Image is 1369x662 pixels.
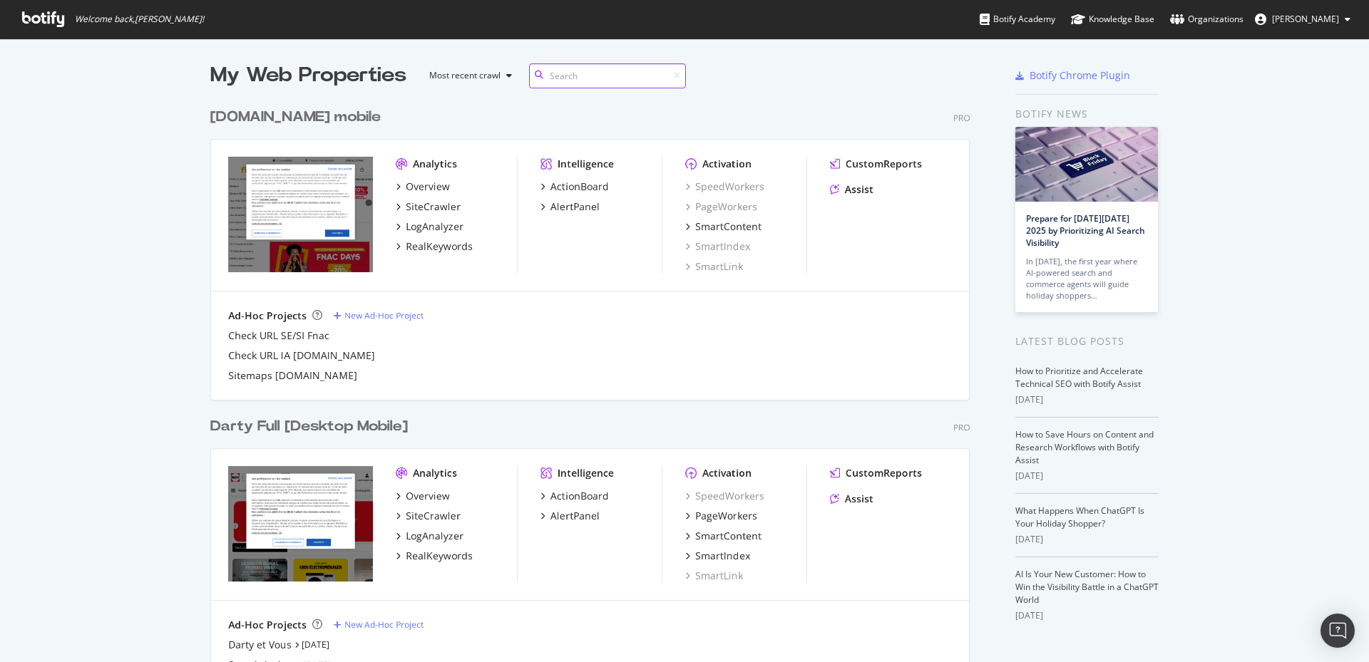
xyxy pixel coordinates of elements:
[210,107,386,128] a: [DOMAIN_NAME] mobile
[344,619,424,631] div: New Ad-Hoc Project
[953,421,970,433] div: Pro
[1015,609,1159,622] div: [DATE]
[228,466,373,581] img: www.darty.com/
[406,489,450,503] div: Overview
[406,180,450,194] div: Overview
[302,638,329,651] a: [DATE]
[1030,68,1130,83] div: Botify Chrome Plugin
[1026,256,1147,301] div: In [DATE], the first year where AI-powered search and commerce agents will guide holiday shoppers…
[685,219,762,234] a: SmartContent
[540,180,609,194] a: ActionBoard
[1272,13,1339,25] span: Angelique Fromentin
[830,182,873,197] a: Assist
[846,466,922,480] div: CustomReports
[396,239,473,254] a: RealKeywords
[406,200,461,214] div: SiteCrawler
[695,549,750,563] div: SmartIndex
[695,509,757,523] div: PageWorkers
[685,489,764,503] div: SpeedWorkers
[1170,12,1244,26] div: Organizations
[429,71,501,80] div: Most recent crawl
[406,509,461,523] div: SiteCrawler
[1015,106,1159,122] div: Botify news
[1015,505,1144,529] a: What Happens When ChatGPT Is Your Holiday Shopper?
[845,182,873,197] div: Assist
[396,489,450,503] a: Overview
[695,529,762,543] div: SmartContent
[334,619,424,631] a: New Ad-Hoc Project
[228,329,329,343] div: Check URL SE/SI Fnac
[1244,8,1362,31] button: [PERSON_NAME]
[228,618,307,632] div: Ad-Hoc Projects
[406,239,473,254] div: RealKeywords
[406,529,463,543] div: LogAnalyzer
[550,509,600,523] div: AlertPanel
[685,259,743,274] a: SmartLink
[1015,470,1159,482] div: [DATE]
[685,569,743,583] a: SmartLink
[344,309,424,321] div: New Ad-Hoc Project
[702,466,752,480] div: Activation
[1015,393,1159,406] div: [DATE]
[1015,68,1130,83] a: Botify Chrome Plugin
[228,368,357,383] a: Sitemaps [DOMAIN_NAME]
[1015,365,1143,390] a: How to Prioritize and Accelerate Technical SEO with Botify Assist
[845,492,873,506] div: Assist
[685,239,750,254] a: SmartIndex
[550,200,600,214] div: AlertPanel
[210,107,381,128] div: [DOMAIN_NAME] mobile
[396,180,450,194] a: Overview
[1015,533,1159,546] div: [DATE]
[75,14,204,25] span: Welcome back, [PERSON_NAME] !
[1015,568,1159,606] a: AI Is Your New Customer: How to Win the Visibility Battle in a ChatGPT World
[210,61,406,90] div: My Web Properties
[1015,333,1159,349] div: Latest Blog Posts
[396,549,473,563] a: RealKeywords
[830,492,873,506] a: Assist
[980,12,1055,26] div: Botify Academy
[685,549,750,563] a: SmartIndex
[334,309,424,321] a: New Ad-Hoc Project
[540,489,609,503] a: ActionBoard
[529,63,686,88] input: Search
[396,509,461,523] a: SiteCrawler
[228,348,375,363] a: Check URL IA [DOMAIN_NAME]
[228,638,292,652] a: Darty et Vous
[1015,127,1158,202] img: Prepare for Black Friday 2025 by Prioritizing AI Search Visibility
[418,64,518,87] button: Most recent crawl
[558,157,614,171] div: Intelligence
[406,549,473,563] div: RealKeywords
[702,157,752,171] div: Activation
[830,157,922,171] a: CustomReports
[830,466,922,480] a: CustomReports
[396,219,463,234] a: LogAnalyzer
[210,416,414,437] a: Darty Full [Desktop Mobile]
[685,180,764,194] a: SpeedWorkers
[210,416,408,437] div: Darty Full [Desktop Mobile]
[1026,212,1145,249] a: Prepare for [DATE][DATE] 2025 by Prioritizing AI Search Visibility
[685,529,762,543] a: SmartContent
[1071,12,1154,26] div: Knowledge Base
[540,200,600,214] a: AlertPanel
[695,219,762,234] div: SmartContent
[396,529,463,543] a: LogAnalyzer
[953,112,970,124] div: Pro
[685,200,757,214] a: PageWorkers
[540,509,600,523] a: AlertPanel
[550,489,609,503] div: ActionBoard
[396,200,461,214] a: SiteCrawler
[406,219,463,234] div: LogAnalyzer
[413,466,457,480] div: Analytics
[1015,428,1154,466] a: How to Save Hours on Content and Research Workflows with Botify Assist
[685,509,757,523] a: PageWorkers
[228,157,373,272] img: www.fnac.com/
[558,466,614,480] div: Intelligence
